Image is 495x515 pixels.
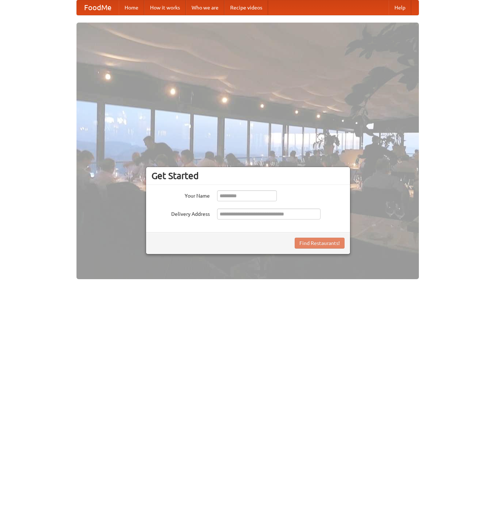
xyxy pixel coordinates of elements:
[152,190,210,199] label: Your Name
[389,0,411,15] a: Help
[119,0,144,15] a: Home
[152,209,210,218] label: Delivery Address
[224,0,268,15] a: Recipe videos
[295,238,345,249] button: Find Restaurants!
[144,0,186,15] a: How it works
[152,170,345,181] h3: Get Started
[186,0,224,15] a: Who we are
[77,0,119,15] a: FoodMe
